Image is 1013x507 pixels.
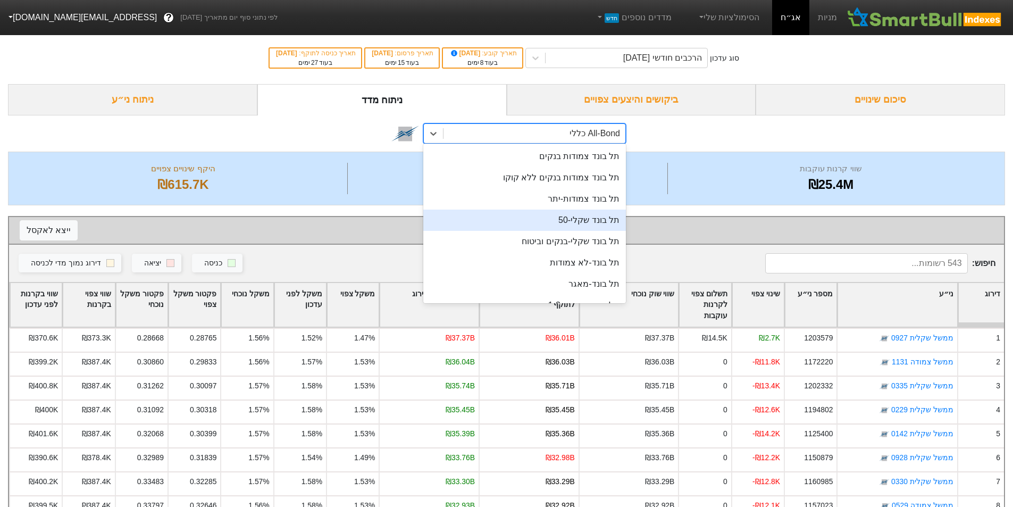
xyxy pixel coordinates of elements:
span: 15 [398,59,405,67]
div: 1.58% [302,476,322,487]
img: tase link [879,334,890,344]
div: 1.56% [248,356,269,368]
div: תאריך פרסום : [371,48,433,58]
img: tase link [879,429,890,440]
span: חדש [605,13,619,23]
div: 1.53% [354,404,375,415]
span: 8 [480,59,484,67]
div: תאריך קובע : [448,48,517,58]
div: ₪370.6K [29,333,58,344]
div: ₪36.03B [645,356,674,368]
div: Toggle SortBy [838,283,957,327]
div: ₪33.76B [645,452,674,463]
div: ₪373.3K [82,333,111,344]
div: 1194802 [804,404,833,415]
div: 0.32989 [137,452,164,463]
div: 1.53% [354,380,375,392]
div: 1160985 [804,476,833,487]
div: ₪33.76B [446,452,475,463]
div: Toggle SortBy [10,283,62,327]
div: 0 [723,356,727,368]
div: -₪14.2K [752,428,780,439]
img: tase link [879,453,890,464]
div: 0.30097 [190,380,216,392]
div: 0 [723,404,727,415]
div: 0.31092 [137,404,164,415]
div: ₪14.5K [702,333,727,344]
div: הרכבים חודשי [DATE] [623,52,702,64]
div: ₪33.29B [645,476,674,487]
div: 3 [996,380,1000,392]
img: tase link [879,477,890,488]
div: 0.30860 [137,356,164,368]
div: 1.57% [248,428,269,439]
a: ממשל שקלית 0335 [891,381,953,390]
div: 1.58% [302,428,322,439]
div: 1125400 [804,428,833,439]
div: ₪387.4K [82,476,111,487]
div: 1.49% [354,452,375,463]
div: -₪11.8K [752,356,780,368]
div: 1.58% [302,380,322,392]
div: בעוד ימים [371,58,433,68]
div: 7 [996,476,1000,487]
div: Toggle SortBy [63,283,114,327]
div: 0.32285 [190,476,216,487]
div: ₪25.4M [671,175,991,194]
a: ממשל שקלית 0927 [891,334,953,342]
div: ₪35.74B [446,380,475,392]
div: Toggle SortBy [274,283,326,327]
a: ממשל שקלית 0330 [891,477,953,486]
a: ממשל צמודה 1131 [892,358,953,366]
div: 0.28765 [190,333,216,344]
div: ₪35.45B [546,404,575,415]
div: 1.47% [354,333,375,344]
div: ₪32.98B [546,452,575,463]
div: 1.53% [354,428,375,439]
div: ₪2.7K [759,333,780,344]
div: תאריך כניסה לתוקף : [275,48,356,58]
div: יציאה [144,257,161,269]
div: Toggle SortBy [679,283,731,327]
div: תל בונד שקלי-בנקים וביטוח [423,231,626,252]
div: 1 [996,333,1000,344]
img: tase link [391,120,419,147]
div: ₪33.30B [446,476,475,487]
div: 1.56% [248,333,269,344]
div: 538 [350,175,665,194]
div: All-Bond כללי [570,127,620,140]
div: Toggle SortBy [116,283,168,327]
div: ₪35.45B [446,404,475,415]
div: 1.58% [302,404,322,415]
div: 0 [723,452,727,463]
a: מדדים נוספיםחדש [591,7,676,28]
div: Toggle SortBy [169,283,220,327]
div: סיכום שינויים [756,84,1005,115]
a: ממשל שקלית 0229 [891,405,953,414]
div: תל בונד-צמודות 1-3 [423,295,626,316]
div: Toggle SortBy [785,283,836,327]
div: 1.57% [302,356,322,368]
div: ₪390.6K [29,452,58,463]
span: ? [166,11,172,25]
div: 1.54% [302,452,322,463]
div: ₪33.29B [546,476,575,487]
div: ₪36.03B [546,356,575,368]
div: 0.31262 [137,380,164,392]
div: 1.57% [248,404,269,415]
div: Toggle SortBy [480,283,579,327]
div: 1172220 [804,356,833,368]
div: 6 [996,452,1000,463]
div: 1.53% [354,356,375,368]
span: [DATE] [276,49,299,57]
div: ₪37.37B [645,333,674,344]
div: 0.31839 [190,452,216,463]
a: ממשל שקלית 0928 [891,453,953,462]
div: 4 [996,404,1000,415]
div: ₪35.71B [645,380,674,392]
div: Toggle SortBy [732,283,784,327]
div: שינוי צפוי לפי נייר ערך [20,222,993,238]
div: ₪399.2K [29,356,58,368]
div: בעוד ימים [448,58,517,68]
div: ניתוח ני״ע [8,84,257,115]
